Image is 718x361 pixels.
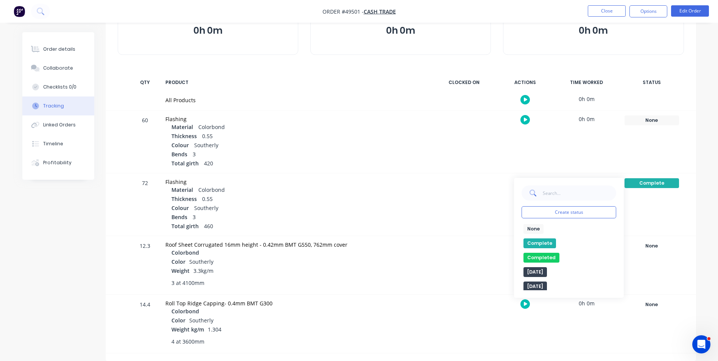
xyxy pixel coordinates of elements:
input: Search... [543,185,617,201]
div: 3 [171,150,427,159]
div: Tracking [43,103,64,109]
div: Checklists 0/0 [43,84,76,90]
span: Bends [171,213,187,221]
div: Roll Top Ridge Capping- 0.4mm BMT G300 [165,299,427,307]
button: 0h 0m [318,23,483,38]
span: Bends [171,150,187,158]
div: Roof Sheet Corrugated 16mm height - 0.42mm BMT G550, 762mm cover [165,241,427,249]
img: Factory [14,6,25,17]
div: Order details [43,46,75,53]
div: 0h 0m [558,110,615,128]
div: QTY [134,75,156,90]
div: Southerly [171,141,427,150]
span: Southerly [189,258,213,265]
button: None [624,299,679,310]
button: Complete [624,178,679,188]
span: Colour [171,141,189,149]
span: Order #49501 - [322,8,364,15]
div: 460 [171,222,427,231]
span: Thickness [171,132,197,140]
button: Options [629,5,667,17]
div: 72 [134,174,156,236]
div: 14.4 [134,296,156,353]
div: None [625,300,679,310]
span: Color [171,258,185,266]
button: Close [588,5,626,17]
span: Thickness [171,195,197,203]
span: Weight [171,267,190,275]
div: 12.3 [134,237,156,294]
div: STATUS [620,75,684,90]
button: Completed [523,253,559,263]
div: Southerly [171,204,427,213]
span: Southerly [189,317,213,324]
span: Color [171,316,185,324]
div: Collaborate [43,65,73,72]
span: Material [171,123,193,131]
div: 0.55 [171,132,427,141]
div: TIME WORKED [558,75,615,90]
button: None [523,224,544,234]
div: 0.55 [171,195,427,204]
div: Flashing [165,115,427,123]
button: 0h 0m [511,23,676,38]
button: None [624,115,679,126]
span: 3.3kg/m [193,267,213,274]
span: 1.304 [208,326,221,333]
div: Timeline [43,140,63,147]
button: Linked Orders [22,115,94,134]
div: 60 [134,112,156,173]
div: Profitability [43,159,72,166]
div: Flashing [165,178,427,186]
span: Weight kg/m [171,325,204,333]
span: Total girth [171,222,199,230]
button: None [624,241,679,251]
div: None [625,241,679,251]
div: Complete [625,178,679,188]
div: None [625,115,679,125]
button: Order details [22,40,94,59]
button: Tracking [22,96,94,115]
span: Total girth [171,159,199,167]
div: PRODUCT [161,75,431,90]
button: Complete [523,238,556,248]
div: 0h 0m [558,173,615,190]
a: Cash Trade [364,8,396,15]
span: Colorbond [171,249,199,257]
span: Colour [171,204,189,212]
span: Colorbond [171,307,199,315]
div: All Products [165,96,427,104]
button: Collaborate [22,59,94,78]
button: [DATE] [523,267,547,277]
button: Profitability [22,153,94,172]
button: [DATE] [523,282,547,291]
span: 3 at 4100mm [171,279,204,287]
div: Linked Orders [43,121,76,128]
button: Edit Order [671,5,709,17]
div: ACTIONS [497,75,554,90]
button: Create status [522,206,616,218]
div: 420 [171,159,427,168]
div: Colorbond [171,186,427,195]
div: 0h 0m [558,90,615,107]
button: Timeline [22,134,94,153]
button: 0h 0m [126,23,290,38]
span: 4 at 3600mm [171,338,204,345]
div: Colorbond [171,123,427,132]
span: Material [171,186,193,194]
div: CLOCKED ON [436,75,492,90]
div: 0h 0m [558,295,615,312]
button: Checklists 0/0 [22,78,94,96]
iframe: Intercom live chat [692,335,710,353]
div: 3 [171,213,427,222]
